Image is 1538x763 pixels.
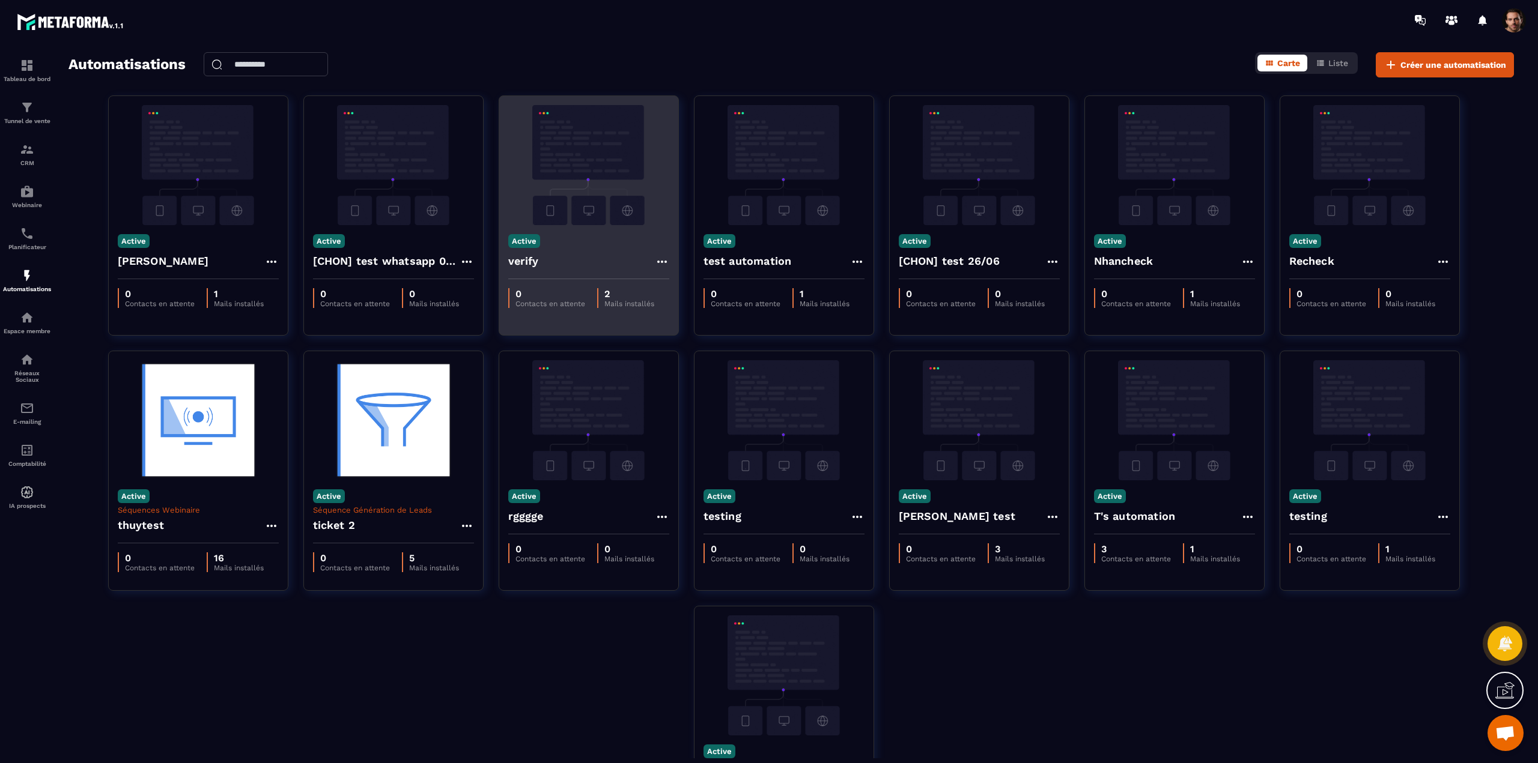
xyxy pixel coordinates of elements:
p: Mails installés [409,300,459,308]
p: 0 [711,543,780,555]
h4: [PERSON_NAME] test [899,508,1016,525]
p: Active [704,489,735,503]
button: Carte [1257,55,1307,71]
img: automation-background [1094,360,1255,480]
p: Automatisations [3,286,51,292]
p: Active [508,489,540,503]
span: Carte [1277,58,1300,68]
p: Active [899,234,931,248]
p: 0 [800,543,850,555]
p: 1 [1190,288,1240,300]
img: social-network [20,352,34,367]
p: Séquence Génération de Leads [313,505,474,514]
h4: rgggge [508,508,544,525]
p: Mails installés [604,555,654,563]
span: Créer une automatisation [1400,59,1506,71]
p: Mails installés [995,300,1045,308]
img: automation-background [899,105,1060,225]
a: automationsautomationsEspace membre [3,301,51,343]
p: 1 [1190,543,1240,555]
p: 0 [995,288,1045,300]
p: Contacts en attente [1296,300,1366,308]
p: Tableau de bord [3,76,51,82]
p: Webinaire [3,202,51,208]
img: automation-background [1094,105,1255,225]
p: Espace membre [3,328,51,334]
button: Créer une automatisation [1376,52,1514,77]
p: Contacts en attente [1101,555,1171,563]
p: 0 [906,288,976,300]
p: 0 [906,543,976,555]
img: automations [20,310,34,325]
p: Contacts en attente [906,300,976,308]
p: Mails installés [1385,300,1435,308]
p: IA prospects [3,502,51,509]
p: Active [1289,234,1321,248]
h4: test automation [704,253,792,270]
p: 3 [1101,543,1171,555]
p: 2 [604,288,654,300]
p: Contacts en attente [320,564,390,572]
p: Active [118,489,150,503]
p: 0 [409,288,459,300]
h4: testing [704,508,741,525]
img: scheduler [20,226,34,241]
img: formation [20,58,34,73]
p: Contacts en attente [515,555,585,563]
p: 0 [711,288,780,300]
img: automation-background [118,105,279,225]
p: Active [1289,489,1321,503]
img: automation-background [1289,360,1450,480]
p: Active [899,489,931,503]
img: formation [20,100,34,115]
a: formationformationCRM [3,133,51,175]
p: Comptabilité [3,460,51,467]
img: automation-background [704,360,865,480]
p: 0 [320,552,390,564]
p: Contacts en attente [320,300,390,308]
h4: thuytest [118,517,165,534]
h4: Nhancheck [1094,253,1153,270]
p: 0 [515,543,585,555]
p: Mails installés [604,300,654,308]
p: Mails installés [409,564,459,572]
a: social-networksocial-networkRéseaux Sociaux [3,343,51,392]
p: 0 [1385,288,1435,300]
p: Réseaux Sociaux [3,370,51,383]
h4: Recheck [1289,253,1334,270]
a: accountantaccountantComptabilité [3,434,51,476]
p: Contacts en attente [906,555,976,563]
p: Planificateur [3,244,51,250]
p: Contacts en attente [515,300,585,308]
p: 1 [214,288,264,300]
img: automation-background [118,360,279,480]
p: 1 [800,288,850,300]
h4: ticket 2 [313,517,356,534]
p: Mails installés [214,300,264,308]
p: Mails installés [995,555,1045,563]
img: logo [17,11,125,32]
p: Active [1094,489,1126,503]
img: automation-background [313,105,474,225]
p: Contacts en attente [125,300,195,308]
img: accountant [20,443,34,457]
p: Mails installés [800,300,850,308]
a: formationformationTableau de bord [3,49,51,91]
p: 0 [1296,288,1366,300]
img: automation-background [899,360,1060,480]
p: Tunnel de vente [3,118,51,124]
p: 3 [995,543,1045,555]
a: schedulerschedulerPlanificateur [3,217,51,259]
a: Mở cuộc trò chuyện [1488,715,1524,751]
p: Contacts en attente [1101,300,1171,308]
p: Mails installés [800,555,850,563]
h2: Automatisations [68,52,186,77]
img: automations [20,268,34,283]
h4: verify [508,253,539,270]
p: 0 [1296,543,1366,555]
p: Mails installés [214,564,264,572]
p: Active [1094,234,1126,248]
p: 16 [214,552,264,564]
p: 5 [409,552,459,564]
p: Active [508,234,540,248]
